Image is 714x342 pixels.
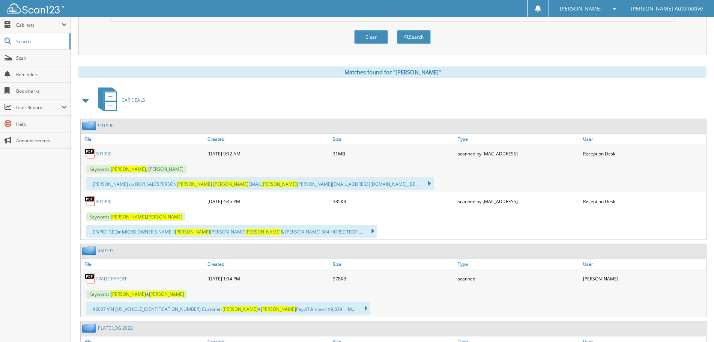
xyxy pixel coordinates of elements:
a: Created [206,259,331,269]
div: [PERSON_NAME] [581,271,706,286]
span: Scan [16,55,67,61]
span: [PERSON_NAME] [111,166,146,172]
a: 460193 [98,247,114,254]
span: Keywords: , [86,212,185,221]
div: ...[PERSON_NAME] co BUY! SALESPERSON EMAIL [PERSON_NAME][EMAIL_ADDRESS][DOMAIN_NAME] _ BE... [86,177,434,190]
span: Search [16,38,66,45]
span: Reminders [16,71,67,78]
a: Size [331,134,456,144]
span: [PERSON_NAME] [560,6,602,11]
span: Bookmarks [16,88,67,94]
a: 901990 [96,198,111,205]
span: [PERSON_NAME] [111,214,146,220]
a: Created [206,134,331,144]
div: Matches found for "[PERSON_NAME]" [78,66,706,78]
div: [DATE] 1:14 PM [206,271,331,286]
a: Type [456,259,581,269]
iframe: Chat Widget [676,306,714,342]
img: PDF.png [84,273,96,284]
a: 901990 [98,122,114,129]
span: Announcements [16,137,67,144]
div: scanned by [MAC_ADDRESS] [456,146,581,161]
div: 385KB [331,194,456,209]
span: Help [16,121,67,127]
a: PLATE LOG 2022 [98,325,133,331]
div: ...ER/PID” SEQ# MICRO OWNER'S NAME il [PERSON_NAME] & [PERSON_NAME] 304 HORSE TROT ... [86,225,377,238]
span: Cabinets [16,22,62,28]
div: [DATE] 9:12 AM [206,146,331,161]
a: User [581,259,706,269]
img: PDF.png [84,196,96,207]
span: Keywords: A [86,290,187,298]
a: TRADE PAYOFF [96,276,127,282]
span: [PERSON_NAME] [213,181,248,187]
span: [PERSON_NAME] [222,306,258,312]
div: scanned [456,271,581,286]
div: Reception Desk [581,146,706,161]
div: ...X2007 VIN [US_VEHICLE_IDENTIFICATION_NUMBER] Customer A Payoff Amount $9,839 ... M... [86,302,370,315]
a: User [581,134,706,144]
span: [PERSON_NAME] [262,181,297,187]
a: Type [456,134,581,144]
span: [PERSON_NAME] [149,291,184,297]
div: Reception Desk [581,194,706,209]
div: 978KB [331,271,456,286]
div: [DATE] 4:45 PM [206,194,331,209]
span: [PERSON_NAME] [245,229,281,235]
span: User Reports [16,104,62,111]
img: scan123-logo-white.svg [8,3,64,14]
span: [PERSON_NAME] [111,291,146,297]
span: [PERSON_NAME] [177,181,212,187]
a: File [81,134,206,144]
button: Clear [354,30,388,44]
span: Keywords: , [PERSON_NAME] [86,165,186,173]
span: [PERSON_NAME] [261,306,296,312]
img: folder2.png [82,323,98,333]
a: File [81,259,206,269]
span: [PERSON_NAME] [147,214,182,220]
span: CAR DEALS [122,97,145,103]
img: PDF.png [84,148,96,159]
span: [PERSON_NAME] Automotive [631,6,703,11]
a: CAR DEALS [93,85,145,115]
span: [PERSON_NAME] [175,229,210,235]
div: 31MB [331,146,456,161]
button: Search [397,30,431,44]
div: scanned by [MAC_ADDRESS] [456,194,581,209]
img: folder2.png [82,121,98,130]
a: 901990 [96,151,111,157]
img: folder2.png [82,246,98,255]
a: Size [331,259,456,269]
